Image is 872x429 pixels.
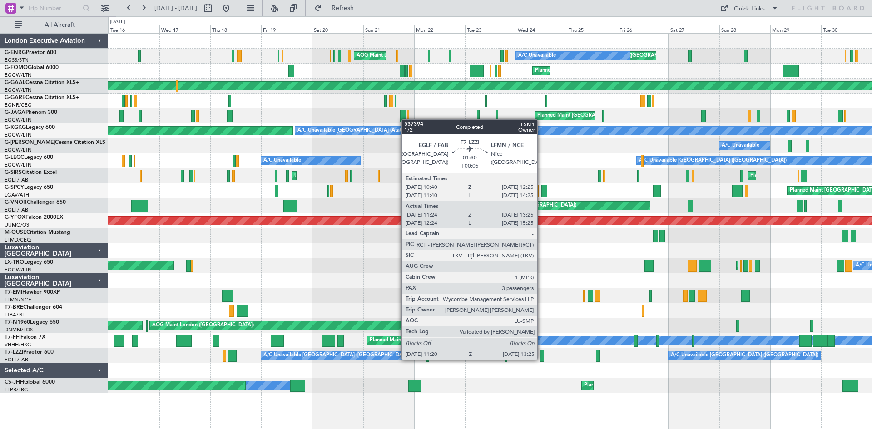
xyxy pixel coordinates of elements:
[669,25,719,33] div: Sat 27
[5,117,32,123] a: EGGW/LTN
[263,349,411,362] div: A/C Unavailable [GEOGRAPHIC_DATA] ([GEOGRAPHIC_DATA])
[363,25,414,33] div: Sun 21
[5,65,59,70] a: G-FOMOGlobal 6000
[152,319,254,332] div: AOG Maint London ([GEOGRAPHIC_DATA])
[5,230,26,235] span: M-OUSE
[5,125,26,130] span: G-KGKG
[5,65,28,70] span: G-FOMO
[110,18,125,26] div: [DATE]
[5,95,79,100] a: G-GARECessna Citation XLS+
[5,290,22,295] span: T7-EMI
[639,154,787,168] div: A/C Unavailable [GEOGRAPHIC_DATA] ([GEOGRAPHIC_DATA])
[618,25,669,33] div: Fri 26
[5,140,55,145] span: G-[PERSON_NAME]
[5,155,24,160] span: G-LEGC
[210,25,261,33] div: Thu 18
[535,64,678,78] div: Planned Maint [GEOGRAPHIC_DATA] ([GEOGRAPHIC_DATA])
[438,289,525,302] div: Planned Maint [GEOGRAPHIC_DATA]
[5,192,29,198] a: LGAV/ATH
[5,200,66,205] a: G-VNORChallenger 650
[722,139,759,153] div: A/C Unavailable
[5,380,24,385] span: CS-JHH
[24,22,96,28] span: All Aircraft
[297,124,410,138] div: A/C Unavailable [GEOGRAPHIC_DATA] (Ataturk)
[5,215,25,220] span: G-YFOX
[5,335,45,340] a: T7-FFIFalcon 7X
[5,50,26,55] span: G-ENRG
[5,140,105,145] a: G-[PERSON_NAME]Cessna Citation XLS
[5,320,30,325] span: T7-N1960
[5,305,62,310] a: T7-BREChallenger 604
[5,185,53,190] a: G-SPCYLegacy 650
[5,155,53,160] a: G-LEGCLegacy 600
[5,230,70,235] a: M-OUSECitation Mustang
[294,169,444,182] div: Unplanned Maint [GEOGRAPHIC_DATA] ([GEOGRAPHIC_DATA])
[5,386,28,393] a: LFPB/LBG
[5,311,25,318] a: LTBA/ISL
[5,305,23,310] span: T7-BRE
[263,154,301,168] div: A/C Unavailable
[567,25,618,33] div: Thu 25
[5,95,25,100] span: G-GARE
[5,50,56,55] a: G-ENRGPraetor 600
[414,25,465,33] div: Mon 22
[5,320,59,325] a: T7-N1960Legacy 650
[5,132,32,138] a: EGGW/LTN
[5,350,54,355] a: T7-LZZIPraetor 600
[671,349,818,362] div: A/C Unavailable [GEOGRAPHIC_DATA] ([GEOGRAPHIC_DATA])
[416,334,427,347] div: MEL
[10,18,99,32] button: All Aircraft
[5,177,28,183] a: EGLF/FAB
[5,260,53,265] a: LX-TROLegacy 650
[821,25,872,33] div: Tue 30
[5,72,32,79] a: EGGW/LTN
[5,102,32,108] a: EGNR/CEG
[5,260,24,265] span: LX-TRO
[5,57,29,64] a: EGSS/STN
[433,199,576,212] div: Planned Maint [GEOGRAPHIC_DATA] ([GEOGRAPHIC_DATA])
[537,109,680,123] div: Planned Maint [GEOGRAPHIC_DATA] ([GEOGRAPHIC_DATA])
[770,25,821,33] div: Mon 29
[312,25,363,33] div: Sat 20
[5,80,25,85] span: G-GAAL
[584,379,727,392] div: Planned Maint [GEOGRAPHIC_DATA] ([GEOGRAPHIC_DATA])
[357,49,458,63] div: AOG Maint London ([GEOGRAPHIC_DATA])
[516,25,567,33] div: Wed 24
[324,5,362,11] span: Refresh
[109,25,159,33] div: Tue 16
[5,110,57,115] a: G-JAGAPhenom 300
[5,222,32,228] a: UUMO/OSF
[5,350,23,355] span: T7-LZZI
[716,1,783,15] button: Quick Links
[5,162,32,168] a: EGGW/LTN
[5,80,79,85] a: G-GAALCessna Citation XLS+
[261,25,312,33] div: Fri 19
[154,4,197,12] span: [DATE] - [DATE]
[370,334,476,347] div: Planned Maint Tianjin ([GEOGRAPHIC_DATA])
[5,207,28,213] a: EGLF/FAB
[465,25,516,33] div: Tue 23
[5,335,20,340] span: T7-FFI
[159,25,210,33] div: Wed 17
[5,266,32,273] a: EGGW/LTN
[5,290,60,295] a: T7-EMIHawker 900XP
[5,326,33,333] a: DNMM/LOS
[719,25,770,33] div: Sun 28
[5,341,31,348] a: VHHH/HKG
[310,1,365,15] button: Refresh
[5,147,32,153] a: EGGW/LTN
[5,215,63,220] a: G-YFOXFalcon 2000EX
[5,170,22,175] span: G-SIRS
[5,170,57,175] a: G-SIRSCitation Excel
[5,296,31,303] a: LFMN/NCE
[5,237,31,243] a: LFMD/CEQ
[5,380,55,385] a: CS-JHHGlobal 6000
[5,356,28,363] a: EGLF/FAB
[518,49,556,63] div: A/C Unavailable
[28,1,80,15] input: Trip Number
[734,5,765,14] div: Quick Links
[5,87,32,94] a: EGGW/LTN
[5,110,25,115] span: G-JAGA
[5,185,24,190] span: G-SPCY
[5,200,27,205] span: G-VNOR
